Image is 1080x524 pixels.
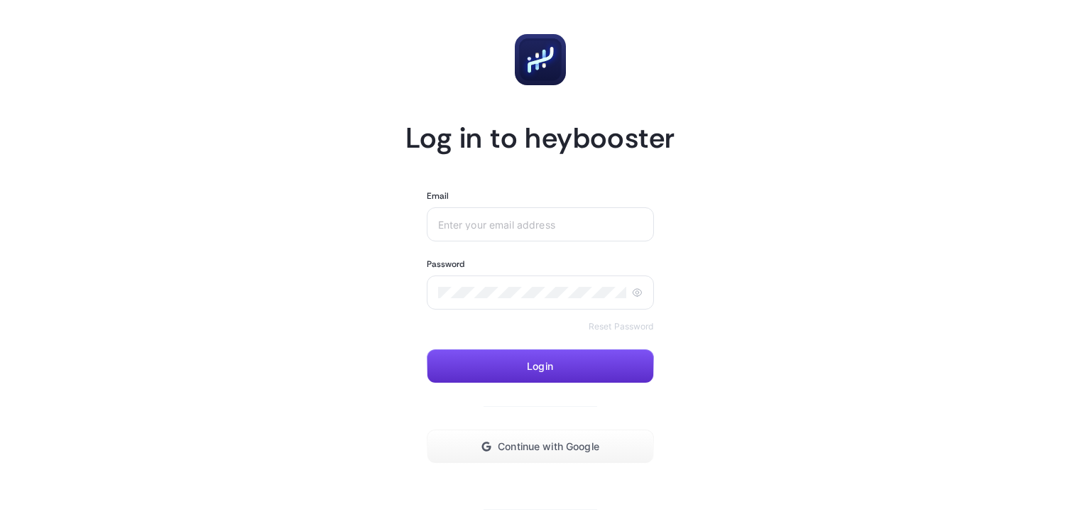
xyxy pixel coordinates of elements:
[527,361,553,372] span: Login
[438,219,643,230] input: Enter your email address
[405,119,675,156] h1: Log in to heybooster
[498,441,599,452] span: Continue with Google
[427,430,654,464] button: Continue with Google
[427,190,449,202] label: Email
[427,349,654,383] button: Login
[589,321,654,332] a: Reset Password
[427,258,465,270] label: Password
